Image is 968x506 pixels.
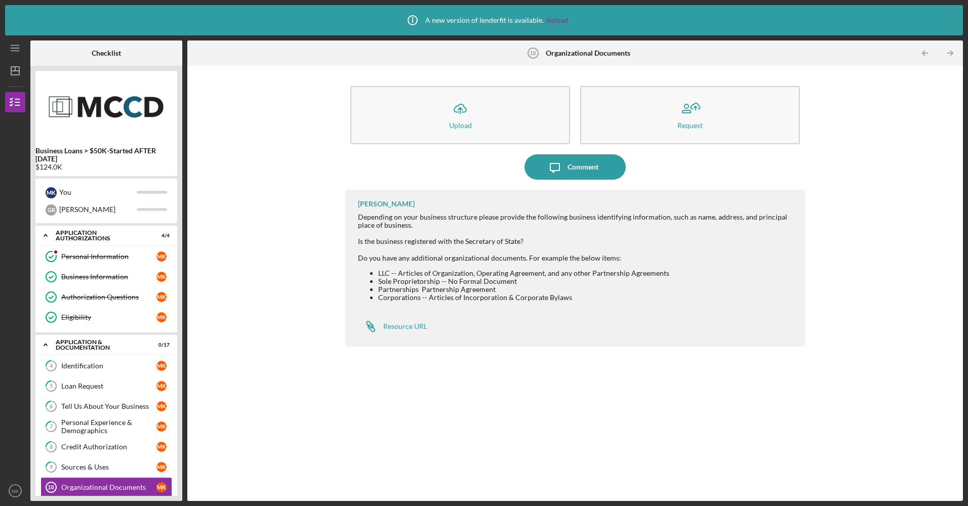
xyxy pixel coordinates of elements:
[41,356,172,376] a: 4IdentificationMK
[61,293,156,301] div: Authorization Questions
[92,49,121,57] b: Checklist
[546,49,630,57] b: Organizational Documents
[156,251,167,262] div: M K
[41,287,172,307] a: Authorization QuestionsMK
[59,184,137,201] div: You
[156,292,167,302] div: M K
[12,488,19,494] text: MK
[35,163,177,171] div: $124.0K
[358,316,427,336] a: Resource URL
[61,313,156,321] div: Eligibility
[358,213,794,229] div: Depending on your business structure please provide the following business identifying informatio...
[41,307,172,327] a: EligibilityMK
[400,8,568,33] div: A new version of lenderfit is available.
[156,462,167,472] div: M K
[41,267,172,287] a: Business InformationMK
[48,484,54,490] tspan: 10
[156,272,167,282] div: M K
[61,362,156,370] div: Identification
[5,481,25,501] button: MK
[59,201,137,218] div: [PERSON_NAME]
[449,121,472,129] div: Upload
[61,402,156,410] div: Tell Us About Your Business
[156,312,167,322] div: M K
[580,86,800,144] button: Request
[350,86,570,144] button: Upload
[156,361,167,371] div: M K
[151,233,170,239] div: 4 / 4
[61,483,156,491] div: Organizational Documents
[358,237,794,245] div: Is the business registered with the Secretary of State?
[41,246,172,267] a: Personal InformationMK
[378,277,794,285] li: Sole Proprietorship -- No Formal Document
[50,403,53,410] tspan: 6
[50,424,53,430] tspan: 7
[46,187,57,198] div: M K
[41,416,172,437] a: 7Personal Experience & DemographicsMK
[156,442,167,452] div: M K
[378,293,794,302] li: Corporations -- Articles of Incorporation & Corporate Bylaws
[156,421,167,432] div: M K
[56,230,144,241] div: Application Authorizations
[41,376,172,396] a: 5Loan RequestMK
[383,322,427,330] div: Resource URL
[156,401,167,411] div: M K
[50,444,53,450] tspan: 8
[677,121,703,129] div: Request
[41,437,172,457] a: 8Credit AuthorizationMK
[156,381,167,391] div: M K
[35,147,177,163] b: Business Loans > $50K-Started AFTER [DATE]
[61,418,156,435] div: Personal Experience & Demographics
[378,285,794,293] li: Partnerships Partnership Agreement
[61,382,156,390] div: Loan Request
[61,252,156,261] div: Personal Information
[41,477,172,497] a: 10Organizational DocumentsMK
[41,396,172,416] a: 6Tell Us About Your BusinessMK
[546,16,568,24] a: Reload
[50,383,53,390] tspan: 5
[46,204,57,216] div: G R
[56,339,144,351] div: Application & Documentation
[41,457,172,477] a: 9Sources & UsesMK
[530,50,536,56] tspan: 10
[61,273,156,281] div: Business Information
[378,269,794,277] li: LLC -- Articles of Organization, Operating Agreement, and any other Partnership Agreements
[525,154,626,180] button: Comment
[568,154,598,180] div: Comment
[156,482,167,492] div: M K
[50,464,53,471] tspan: 9
[61,463,156,471] div: Sources & Uses
[358,200,415,208] div: [PERSON_NAME]
[151,342,170,348] div: 0 / 17
[50,363,53,369] tspan: 4
[61,443,156,451] div: Credit Authorization
[358,254,794,262] div: Do you have any additional organizational documents. For example the below items:
[35,76,177,137] img: Product logo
